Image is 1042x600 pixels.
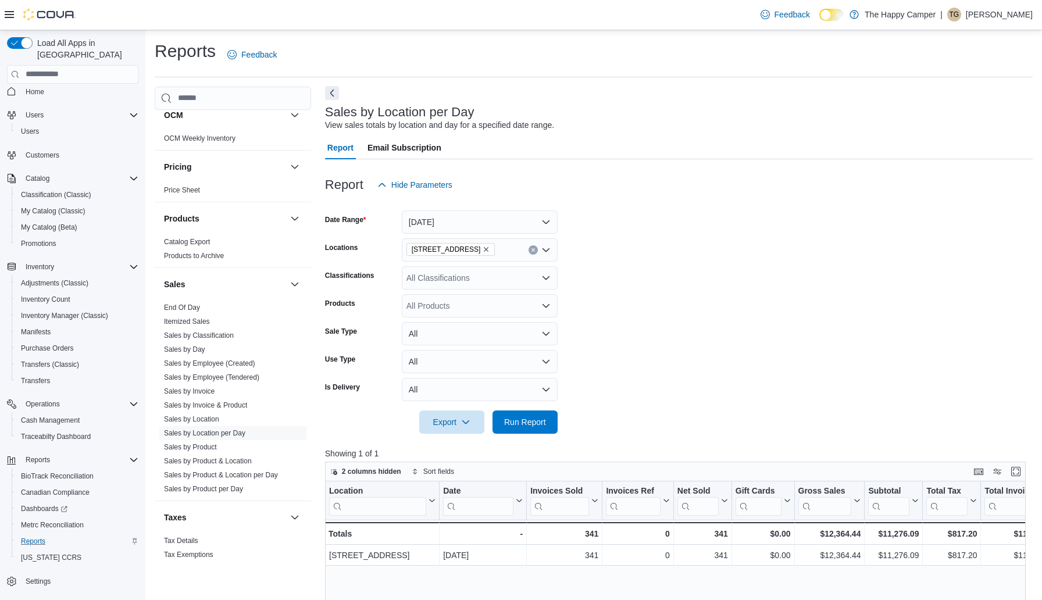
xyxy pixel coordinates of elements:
button: Date [443,485,523,515]
button: Enter fullscreen [1009,465,1023,478]
h1: Reports [155,40,216,63]
span: Sales by Product & Location [164,456,252,466]
span: Sales by Product [164,442,217,452]
h3: Taxes [164,512,187,523]
a: Sales by Day [164,345,205,353]
a: Reports [16,534,50,548]
div: Invoices Sold [530,485,589,515]
button: Customers [2,147,143,163]
a: Sales by Invoice & Product [164,401,247,409]
span: Transfers [16,374,138,388]
span: My Catalog (Beta) [21,223,77,232]
button: Total Tax [926,485,977,515]
a: Inventory Count [16,292,75,306]
button: [US_STATE] CCRS [12,549,143,566]
span: Email Subscription [367,136,441,159]
button: Pricing [164,161,286,173]
span: Users [26,110,44,120]
button: Transfers (Classic) [12,356,143,373]
div: $11,276.09 [868,548,919,562]
button: Traceabilty Dashboard [12,428,143,445]
div: OCM [155,131,311,150]
span: [US_STATE] CCRS [21,553,81,562]
button: 2 columns hidden [326,465,406,478]
span: Users [21,108,138,122]
button: Sort fields [407,465,459,478]
button: Reports [2,452,143,468]
button: Inventory Count [12,291,143,308]
a: [US_STATE] CCRS [16,551,86,565]
button: Canadian Compliance [12,484,143,501]
button: Reports [12,533,143,549]
button: Products [164,213,286,224]
span: Traceabilty Dashboard [21,432,91,441]
button: Settings [2,573,143,590]
a: Settings [21,574,55,588]
a: Transfers [16,374,55,388]
span: Reports [21,453,138,467]
button: Taxes [288,510,302,524]
button: Gross Sales [798,485,861,515]
span: Catalog Export [164,237,210,247]
span: Promotions [21,239,56,248]
button: Gift Cards [736,485,791,515]
h3: OCM [164,109,183,121]
span: Classification (Classic) [21,190,91,199]
span: Settings [26,577,51,586]
span: Sales by Location per Day [164,428,245,438]
span: Metrc Reconciliation [21,520,84,530]
span: Sales by Invoice & Product [164,401,247,410]
button: Sales [164,278,286,290]
a: Sales by Product & Location [164,457,252,465]
div: Totals [329,527,436,541]
div: $11,276.09 [868,527,919,541]
span: Washington CCRS [16,551,138,565]
div: Invoices Sold [530,485,589,497]
button: Adjustments (Classic) [12,275,143,291]
button: Next [325,86,339,100]
button: Users [12,123,143,140]
input: Dark Mode [819,9,844,21]
button: Cash Management [12,412,143,428]
button: Users [2,107,143,123]
a: Sales by Product [164,443,217,451]
button: Users [21,108,48,122]
span: Transfers (Classic) [16,358,138,372]
span: Purchase Orders [21,344,74,353]
span: My Catalog (Beta) [16,220,138,234]
div: $12,364.44 [798,548,861,562]
span: Products to Archive [164,251,224,260]
a: Tax Details [164,537,198,545]
button: Display options [990,465,1004,478]
div: $817.20 [926,527,977,541]
a: Sales by Employee (Created) [164,359,255,367]
div: 341 [530,527,598,541]
span: Dashboards [16,502,138,516]
div: Invoices Ref [606,485,660,515]
span: Itemized Sales [164,317,210,326]
a: Catalog Export [164,238,210,246]
span: Manifests [16,325,138,339]
div: Gross Sales [798,485,851,515]
div: Pricing [155,183,311,202]
button: Pricing [288,160,302,174]
span: Catalog [26,174,49,183]
span: Promotions [16,237,138,251]
span: Customers [21,148,138,162]
div: $0.00 [736,527,791,541]
span: Inventory Manager (Classic) [16,309,138,323]
span: Purchase Orders [16,341,138,355]
button: Catalog [2,170,143,187]
a: Customers [21,148,64,162]
button: Keyboard shortcuts [972,465,986,478]
p: Showing 1 of 1 [325,448,1033,459]
button: Home [2,83,143,100]
div: Gross Sales [798,485,851,497]
span: Reports [16,534,138,548]
span: Run Report [504,416,546,428]
p: The Happy Camper [865,8,936,22]
div: Total Tax [926,485,968,497]
div: $817.20 [926,548,977,562]
span: Inventory Count [21,295,70,304]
